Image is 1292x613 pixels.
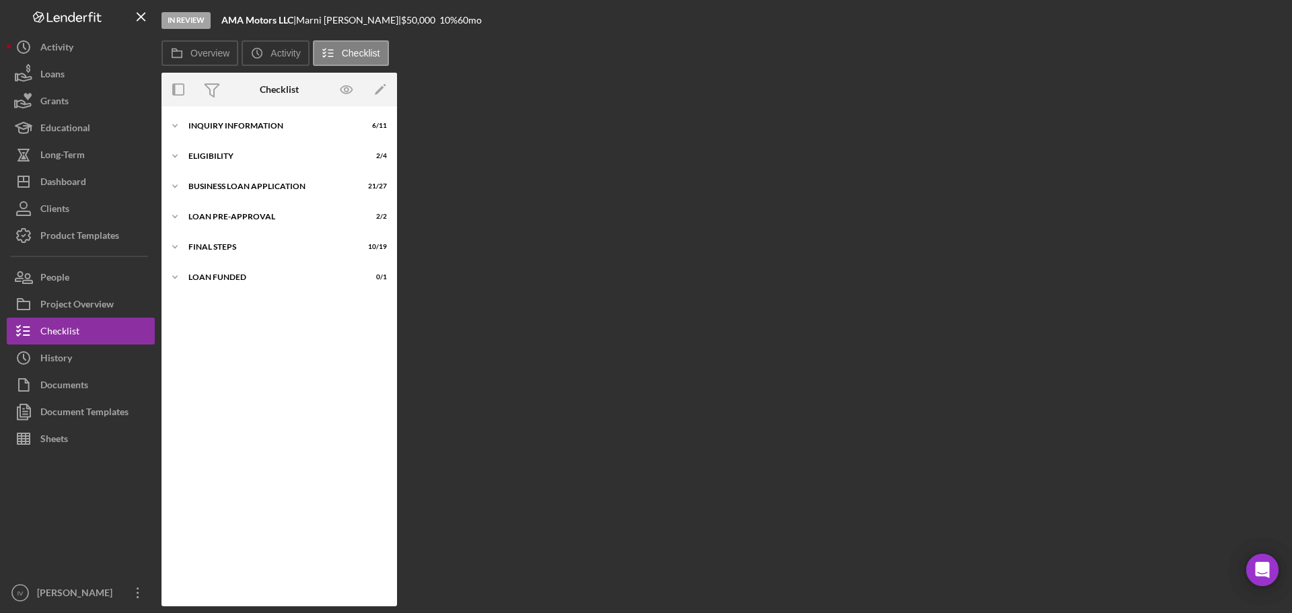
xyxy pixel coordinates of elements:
[7,425,155,452] button: Sheets
[296,15,401,26] div: Marni [PERSON_NAME] |
[40,168,86,199] div: Dashboard
[363,182,387,190] div: 21 / 27
[188,182,353,190] div: BUSINESS LOAN APPLICATION
[40,87,69,118] div: Grants
[40,222,119,252] div: Product Templates
[7,87,155,114] button: Grants
[7,264,155,291] button: People
[188,213,353,221] div: LOAN PRE-APPROVAL
[242,40,309,66] button: Activity
[34,579,121,610] div: [PERSON_NAME]
[271,48,300,59] label: Activity
[161,40,238,66] button: Overview
[7,222,155,249] button: Product Templates
[40,195,69,225] div: Clients
[401,14,435,26] span: $50,000
[458,15,482,26] div: 60 mo
[188,152,353,160] div: ELIGIBILITY
[40,345,72,375] div: History
[7,168,155,195] button: Dashboard
[7,291,155,318] button: Project Overview
[221,15,296,26] div: |
[7,34,155,61] button: Activity
[7,398,155,425] button: Document Templates
[7,318,155,345] button: Checklist
[7,114,155,141] button: Educational
[40,398,129,429] div: Document Templates
[363,152,387,160] div: 2 / 4
[363,243,387,251] div: 10 / 19
[7,345,155,371] button: History
[40,371,88,402] div: Documents
[363,213,387,221] div: 2 / 2
[188,273,353,281] div: LOAN FUNDED
[260,84,299,95] div: Checklist
[7,579,155,606] button: IV[PERSON_NAME]
[161,12,211,29] div: In Review
[40,141,85,172] div: Long-Term
[7,141,155,168] button: Long-Term
[7,371,155,398] button: Documents
[40,114,90,145] div: Educational
[17,589,24,597] text: IV
[40,318,79,348] div: Checklist
[188,243,353,251] div: FINAL STEPS
[221,14,293,26] b: AMA Motors LLC
[40,425,68,456] div: Sheets
[1246,554,1279,586] div: Open Intercom Messenger
[190,48,229,59] label: Overview
[40,291,114,321] div: Project Overview
[342,48,380,59] label: Checklist
[363,122,387,130] div: 6 / 11
[313,40,389,66] button: Checklist
[7,195,155,222] button: Clients
[439,15,458,26] div: 10 %
[7,61,155,87] button: Loans
[40,34,73,64] div: Activity
[363,273,387,281] div: 0 / 1
[188,122,353,130] div: INQUIRY INFORMATION
[40,61,65,91] div: Loans
[40,264,69,294] div: People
